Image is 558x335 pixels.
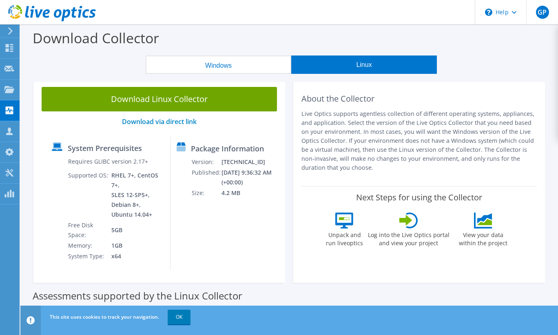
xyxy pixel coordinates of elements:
td: [DATE] 9:36:32 AM (+00:00) [221,167,281,188]
label: Package Information [191,144,264,153]
label: Unpack and run liveoptics [326,229,363,247]
label: Requires GLIBC version 2.17+ [68,158,148,166]
h2: About the Collector [301,94,537,104]
td: RHEL 7+, CentOS 7+, SLES 12-SP5+, Debian 8+, Ubuntu 14.04+ [111,170,164,220]
svg: \n [485,9,492,16]
label: Next Steps for using the Collector [356,193,482,202]
a: Download Linux Collector [42,87,277,111]
td: 1GB [111,240,164,251]
label: System Prerequisites [68,144,142,152]
label: Download Collector [33,29,159,47]
a: OK [168,310,190,324]
td: Memory: [68,240,111,251]
a: Download via direct link [122,117,197,126]
td: Supported OS: [68,170,111,220]
td: Version: [191,157,221,167]
td: System Type: [68,251,111,262]
td: 5GB [111,220,164,240]
button: Windows [146,55,291,74]
label: Log into the Live Optics portal and view your project [368,229,450,247]
td: 4.2 MB [221,188,281,198]
td: Free Disk Space: [68,220,111,240]
td: [TECHNICAL_ID] [221,157,281,167]
label: Assessments supported by the Linux Collector [33,292,242,300]
span: This site uses cookies to track your navigation. [50,313,159,320]
td: x64 [111,251,164,262]
button: Linux [291,55,437,74]
td: Size: [191,188,221,198]
td: Published: [191,167,221,188]
label: View your data within the project [454,229,513,247]
span: GP [536,6,549,19]
p: Live Optics supports agentless collection of different operating systems, appliances, and applica... [301,109,537,172]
